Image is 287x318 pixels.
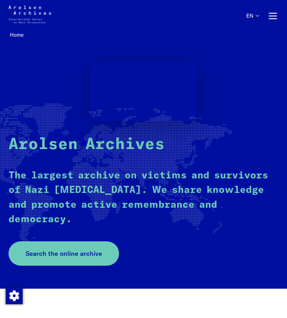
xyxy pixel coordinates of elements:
[26,249,102,258] span: Search the online archive
[246,6,278,26] nav: Primary
[246,13,259,30] button: English, language selection
[6,287,23,304] img: Change consent
[9,169,278,227] p: The largest archive on victims and survivors of Nazi [MEDICAL_DATA]. We share knowledge and promo...
[9,30,278,41] nav: Breadcrumb
[9,137,165,153] strong: Arolsen Archives
[9,241,119,266] a: Search the online archive
[10,32,24,38] span: Home
[5,287,22,304] div: Change consent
